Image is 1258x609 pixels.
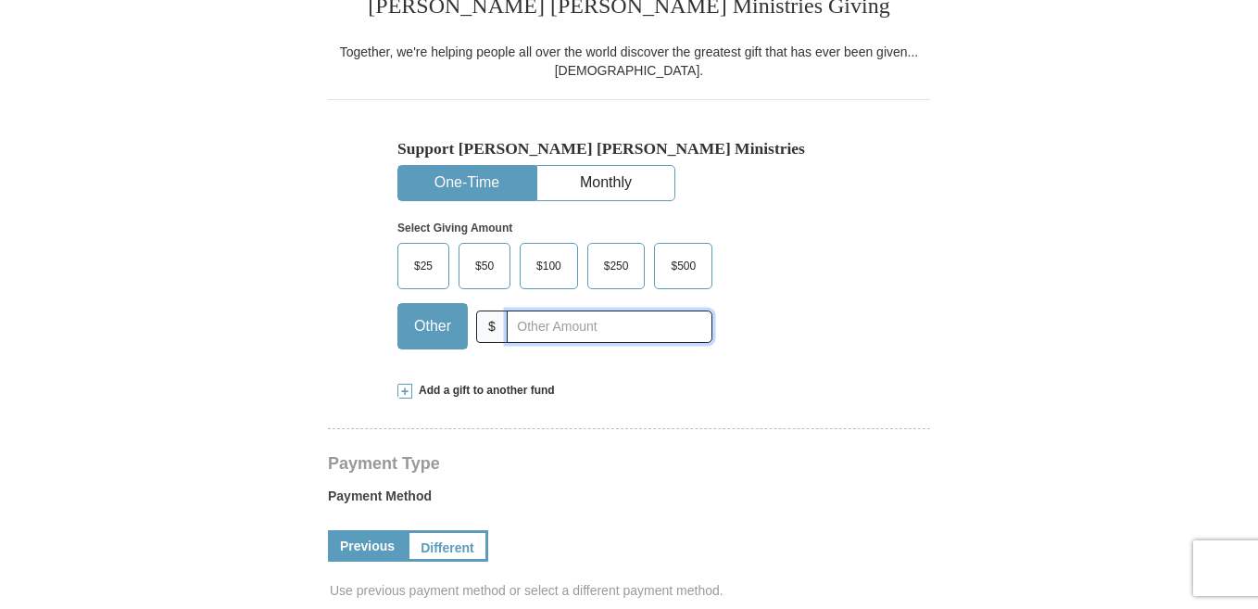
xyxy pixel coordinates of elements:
span: Use previous payment method or select a different payment method. [330,581,932,600]
button: Monthly [537,166,674,200]
span: $ [476,311,508,343]
button: One-Time [398,166,535,200]
span: $250 [595,252,638,280]
span: $25 [405,252,442,280]
a: Different [407,530,488,562]
h4: Payment Type [328,456,930,471]
a: Previous [328,530,407,562]
strong: Select Giving Amount [397,222,512,235]
span: $100 [527,252,571,280]
span: $50 [466,252,503,280]
span: Add a gift to another fund [412,383,555,399]
span: Other [405,312,460,340]
label: Payment Method [328,487,930,514]
div: Together, we're helping people all over the world discover the greatest gift that has ever been g... [328,43,930,80]
h5: Support [PERSON_NAME] [PERSON_NAME] Ministries [397,139,861,159]
input: Other Amount [507,311,712,343]
span: $500 [661,252,705,280]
